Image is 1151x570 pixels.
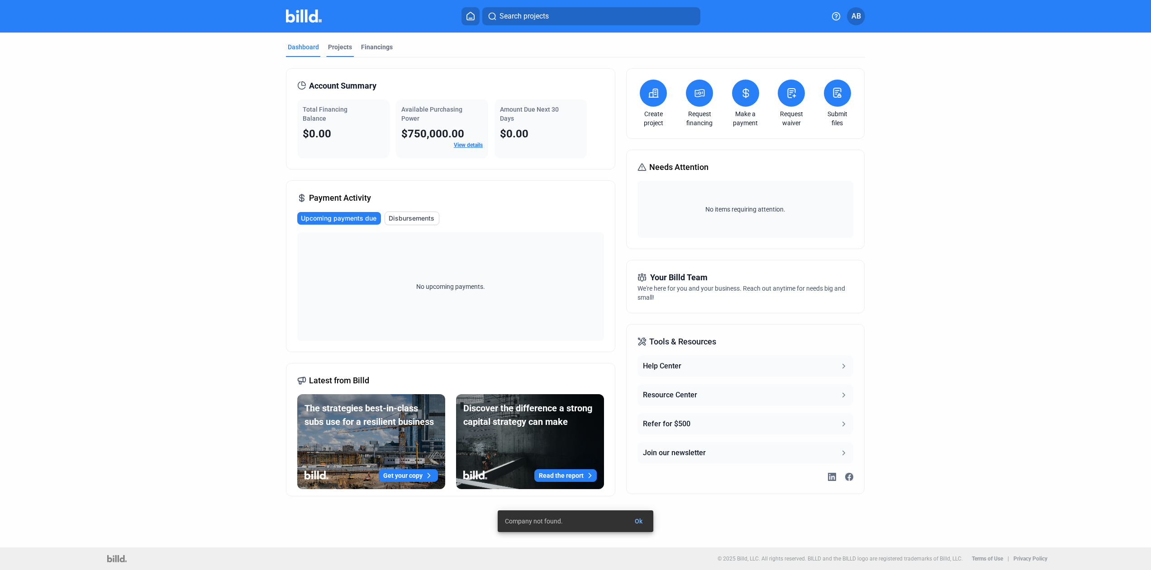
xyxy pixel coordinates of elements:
img: logo [107,555,127,562]
div: Financings [361,42,393,52]
span: Upcoming payments due [301,214,376,223]
p: © 2025 Billd, LLC. All rights reserved. BILLD and the BILLD logo are registered trademarks of Bil... [718,556,963,562]
span: $0.00 [500,127,528,140]
div: Help Center [643,361,681,372]
span: Account Summary [309,80,376,92]
span: We're here for you and your business. Reach out anytime for needs big and small! [637,285,845,301]
span: AB [851,11,861,22]
span: $0.00 [303,127,331,140]
button: Upcoming payments due [297,212,381,225]
span: Tools & Resources [649,335,716,348]
div: Join our newsletter [643,448,706,458]
a: View details [454,142,483,148]
span: Amount Due Next 30 Days [500,106,559,122]
a: Request waiver [775,109,807,127]
a: Make a payment [730,109,761,127]
a: Request financing [684,109,715,127]
span: Disbursements [389,214,434,223]
a: Create project [637,109,669,127]
div: Dashboard [288,42,319,52]
button: Disbursements [385,212,439,225]
span: Ok [635,518,642,525]
button: Help Center [637,355,853,377]
span: Company not found. [505,517,563,526]
span: Latest from Billd [309,374,369,387]
img: Billd Company Logo [286,9,322,23]
button: Resource Center [637,384,853,406]
button: Read the report [534,469,597,482]
button: Join our newsletter [637,442,853,464]
button: Ok [628,513,650,529]
div: Projects [328,42,352,52]
div: Refer for $500 [643,419,690,429]
div: Resource Center [643,390,697,400]
button: Get your copy [379,469,438,482]
span: $750,000.00 [401,127,464,140]
span: Your Billd Team [650,271,708,284]
span: No items requiring attention. [641,205,849,214]
span: No upcoming payments. [410,282,491,291]
button: AB [847,7,865,25]
b: Privacy Policy [1013,556,1047,562]
div: Discover the difference a strong capital strategy can make [463,401,597,429]
span: Total Financing Balance [303,106,347,122]
a: Submit files [822,109,853,127]
span: Available Purchasing Power [401,106,462,122]
span: Needs Attention [649,161,709,174]
span: Payment Activity [309,192,371,204]
b: Terms of Use [972,556,1003,562]
div: The strategies best-in-class subs use for a resilient business [304,401,438,429]
button: Refer for $500 [637,413,853,435]
button: Search projects [482,7,700,25]
span: Search projects [499,11,549,22]
p: | [1008,556,1009,562]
